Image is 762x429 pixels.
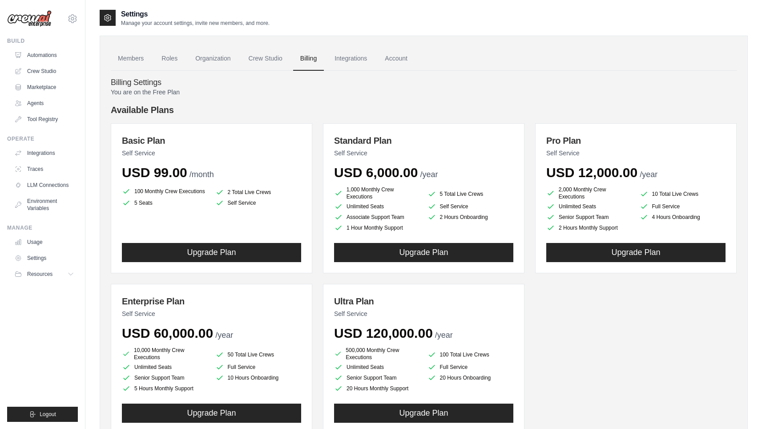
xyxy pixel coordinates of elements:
[334,309,513,318] p: Self Service
[111,78,737,88] h4: Billing Settings
[154,47,185,71] a: Roles
[334,223,420,232] li: 1 Hour Monthly Support
[334,404,513,423] button: Upgrade Plan
[215,363,302,372] li: Full Service
[27,271,52,278] span: Resources
[334,243,513,262] button: Upgrade Plan
[11,267,78,281] button: Resources
[427,188,514,200] li: 5 Total Live Crews
[11,64,78,78] a: Crew Studio
[7,10,52,27] img: Logo
[546,223,633,232] li: 2 Hours Monthly Support
[111,88,737,97] p: You are on the Free Plan
[334,134,513,147] h3: Standard Plan
[334,202,420,211] li: Unlimited Seats
[122,363,208,372] li: Unlimited Seats
[189,170,214,179] span: /month
[122,134,301,147] h3: Basic Plan
[435,331,453,340] span: /year
[122,295,301,308] h3: Enterprise Plan
[215,198,302,207] li: Self Service
[427,213,514,222] li: 2 Hours Onboarding
[11,48,78,62] a: Automations
[293,47,324,71] a: Billing
[7,37,78,45] div: Build
[546,213,633,222] li: Senior Support Team
[546,243,726,262] button: Upgrade Plan
[122,165,187,180] span: USD 99.00
[242,47,290,71] a: Crew Studio
[7,135,78,142] div: Operate
[11,178,78,192] a: LLM Connections
[111,104,737,116] h4: Available Plans
[334,165,418,180] span: USD 6,000.00
[122,186,208,197] li: 100 Monthly Crew Executions
[122,373,208,382] li: Senior Support Team
[546,149,726,158] p: Self Service
[420,170,438,179] span: /year
[640,202,726,211] li: Full Service
[334,326,433,340] span: USD 120,000.00
[334,384,420,393] li: 20 Hours Monthly Support
[121,20,270,27] p: Manage your account settings, invite new members, and more.
[427,202,514,211] li: Self Service
[640,188,726,200] li: 10 Total Live Crews
[334,363,420,372] li: Unlimited Seats
[334,347,420,361] li: 500,000 Monthly Crew Executions
[11,251,78,265] a: Settings
[640,213,726,222] li: 4 Hours Onboarding
[546,186,633,200] li: 2,000 Monthly Crew Executions
[121,9,270,20] h2: Settings
[11,162,78,176] a: Traces
[122,404,301,423] button: Upgrade Plan
[640,170,657,179] span: /year
[122,309,301,318] p: Self Service
[546,202,633,211] li: Unlimited Seats
[122,243,301,262] button: Upgrade Plan
[11,235,78,249] a: Usage
[11,194,78,215] a: Environment Variables
[11,96,78,110] a: Agents
[427,363,514,372] li: Full Service
[7,407,78,422] button: Logout
[334,186,420,200] li: 1,000 Monthly Crew Executions
[11,112,78,126] a: Tool Registry
[546,134,726,147] h3: Pro Plan
[427,348,514,361] li: 100 Total Live Crews
[334,295,513,308] h3: Ultra Plan
[7,224,78,231] div: Manage
[215,373,302,382] li: 10 Hours Onboarding
[215,348,302,361] li: 50 Total Live Crews
[215,188,302,197] li: 2 Total Live Crews
[11,80,78,94] a: Marketplace
[334,213,420,222] li: Associate Support Team
[546,165,637,180] span: USD 12,000.00
[215,331,233,340] span: /year
[334,149,513,158] p: Self Service
[122,384,208,393] li: 5 Hours Monthly Support
[11,146,78,160] a: Integrations
[122,198,208,207] li: 5 Seats
[378,47,415,71] a: Account
[111,47,151,71] a: Members
[122,149,301,158] p: Self Service
[327,47,374,71] a: Integrations
[122,347,208,361] li: 10,000 Monthly Crew Executions
[40,411,56,418] span: Logout
[427,373,514,382] li: 20 Hours Onboarding
[334,373,420,382] li: Senior Support Team
[122,326,213,340] span: USD 60,000.00
[188,47,238,71] a: Organization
